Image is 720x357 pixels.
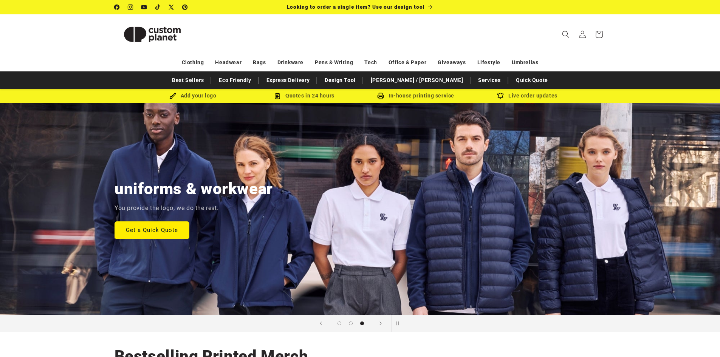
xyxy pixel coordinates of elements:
[315,56,353,69] a: Pens & Writing
[557,26,574,43] summary: Search
[274,93,281,99] img: Order Updates Icon
[115,17,190,51] img: Custom Planet
[182,56,204,69] a: Clothing
[277,56,303,69] a: Drinkware
[215,74,255,87] a: Eco Friendly
[389,56,426,69] a: Office & Paper
[334,318,345,329] button: Load slide 1 of 3
[168,74,207,87] a: Best Sellers
[594,275,720,357] iframe: Chat Widget
[477,56,500,69] a: Lifestyle
[367,74,467,87] a: [PERSON_NAME] / [PERSON_NAME]
[313,315,329,332] button: Previous slide
[377,93,384,99] img: In-house printing
[512,74,552,87] a: Quick Quote
[249,91,360,100] div: Quotes in 24 hours
[263,74,314,87] a: Express Delivery
[364,56,377,69] a: Tech
[360,91,472,100] div: In-house printing service
[115,221,189,239] a: Get a Quick Quote
[321,74,359,87] a: Design Tool
[253,56,266,69] a: Bags
[497,93,504,99] img: Order updates
[115,179,273,199] h2: uniforms & workwear
[474,74,505,87] a: Services
[169,93,176,99] img: Brush Icon
[512,56,538,69] a: Umbrellas
[287,4,425,10] span: Looking to order a single item? Use our design tool
[356,318,368,329] button: Load slide 3 of 3
[438,56,466,69] a: Giveaways
[391,315,408,332] button: Pause slideshow
[111,14,193,54] a: Custom Planet
[345,318,356,329] button: Load slide 2 of 3
[215,56,242,69] a: Headwear
[115,203,218,214] p: You provide the logo, we do the rest.
[372,315,389,332] button: Next slide
[472,91,583,100] div: Live order updates
[137,91,249,100] div: Add your logo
